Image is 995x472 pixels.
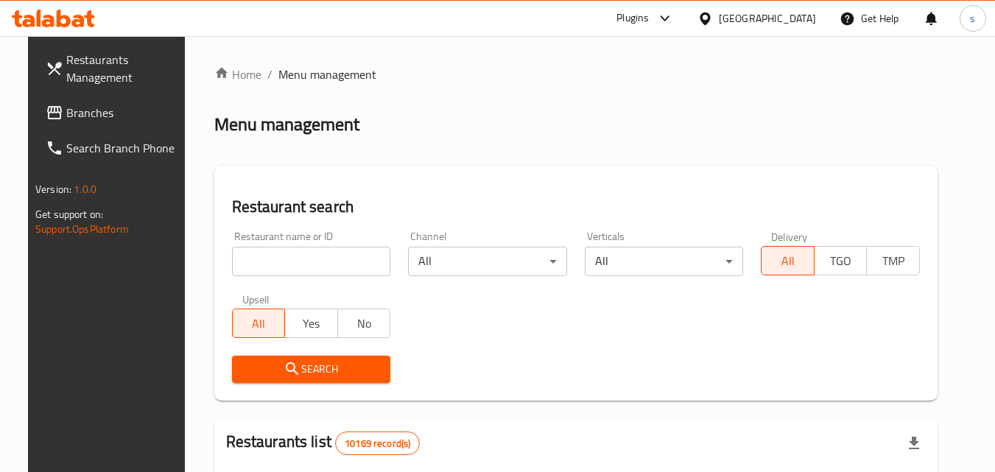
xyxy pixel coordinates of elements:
[74,180,96,199] span: 1.0.0
[335,432,420,455] div: Total records count
[35,180,71,199] span: Version:
[719,10,816,27] div: [GEOGRAPHIC_DATA]
[244,360,379,378] span: Search
[242,294,270,304] label: Upsell
[970,10,975,27] span: s
[232,309,286,338] button: All
[232,356,391,383] button: Search
[337,309,391,338] button: No
[232,196,920,218] h2: Restaurant search
[214,66,261,83] a: Home
[344,313,385,334] span: No
[284,309,338,338] button: Yes
[896,426,932,461] div: Export file
[66,104,183,121] span: Branches
[767,250,809,272] span: All
[214,66,938,83] nav: breadcrumb
[336,437,419,451] span: 10169 record(s)
[232,247,391,276] input: Search for restaurant name or ID..
[34,95,194,130] a: Branches
[771,231,808,242] label: Delivery
[267,66,273,83] li: /
[34,42,194,95] a: Restaurants Management
[820,250,862,272] span: TGO
[761,246,815,275] button: All
[616,10,649,27] div: Plugins
[35,219,129,239] a: Support.OpsPlatform
[214,113,359,136] h2: Menu management
[585,247,744,276] div: All
[66,139,183,157] span: Search Branch Phone
[814,246,868,275] button: TGO
[34,130,194,166] a: Search Branch Phone
[291,313,332,334] span: Yes
[66,51,183,86] span: Restaurants Management
[226,431,421,455] h2: Restaurants list
[873,250,914,272] span: TMP
[239,313,280,334] span: All
[408,247,567,276] div: All
[35,205,103,224] span: Get support on:
[278,66,376,83] span: Menu management
[866,246,920,275] button: TMP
